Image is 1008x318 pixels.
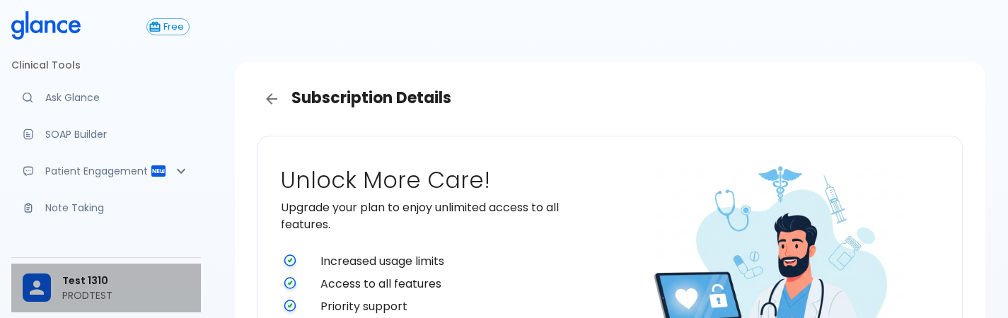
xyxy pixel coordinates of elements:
[257,85,963,113] h3: Subscription Details
[11,119,201,150] a: Docugen: Compose a clinical documentation in seconds
[11,48,201,82] li: Clinical Tools
[62,273,190,288] span: Test 1310
[320,253,605,270] span: Increased usage limits
[146,18,190,35] button: Free
[45,90,190,105] p: Ask Glance
[281,199,605,233] p: Upgrade your plan to enjoy unlimited access to all features.
[11,155,201,187] div: Patient Reports & Referrals
[45,127,190,141] p: SOAP Builder
[45,201,190,215] p: Note Taking
[158,22,189,33] span: Free
[320,298,605,315] span: Priority support
[11,192,201,223] a: Advanced note-taking
[45,164,150,178] p: Patient Engagement
[11,264,201,312] div: Test 1310PRODTEST
[146,18,201,35] a: Click to view or change your subscription
[281,167,605,194] h2: Unlock More Care!
[11,82,201,113] a: Moramiz: Find ICD10AM codes instantly
[320,276,605,293] span: Access to all features
[62,288,190,302] p: PRODTEST
[257,85,286,113] a: Back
